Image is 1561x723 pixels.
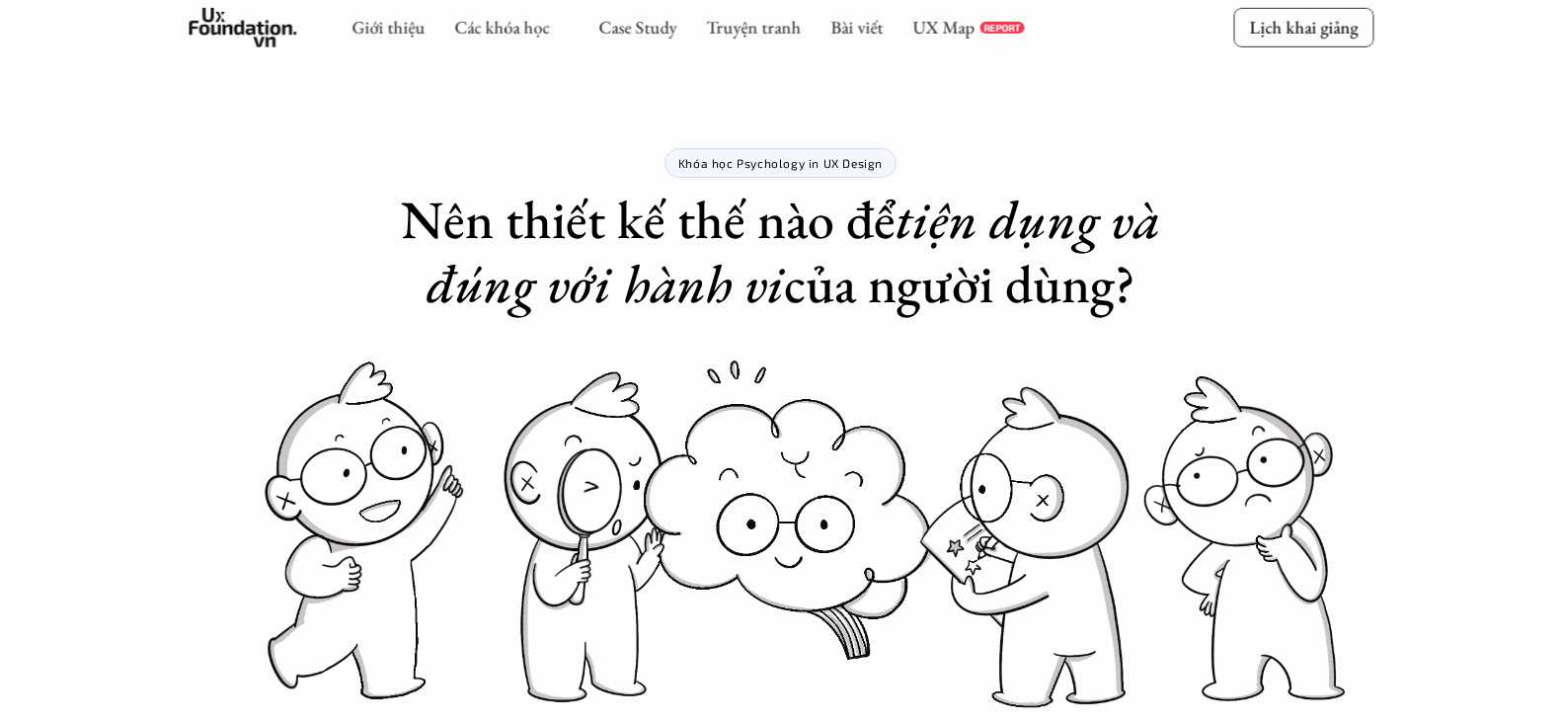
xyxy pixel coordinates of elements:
[454,16,549,39] a: Các khóa học
[1233,8,1373,46] a: Lịch khai giảng
[830,16,883,39] a: Bài viết
[912,16,975,39] a: UX Map
[983,22,1020,34] p: REPORT
[427,185,1173,318] em: tiện dụng và đúng với hành vi
[678,156,883,170] p: Khóa học Psychology in UX Design
[706,16,801,39] a: Truyện tranh
[1249,16,1358,39] p: Lịch khai giảng
[386,188,1176,316] h1: Nên thiết kế thế nào để của người dùng?
[598,16,676,39] a: Case Study
[351,16,425,39] a: Giới thiệu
